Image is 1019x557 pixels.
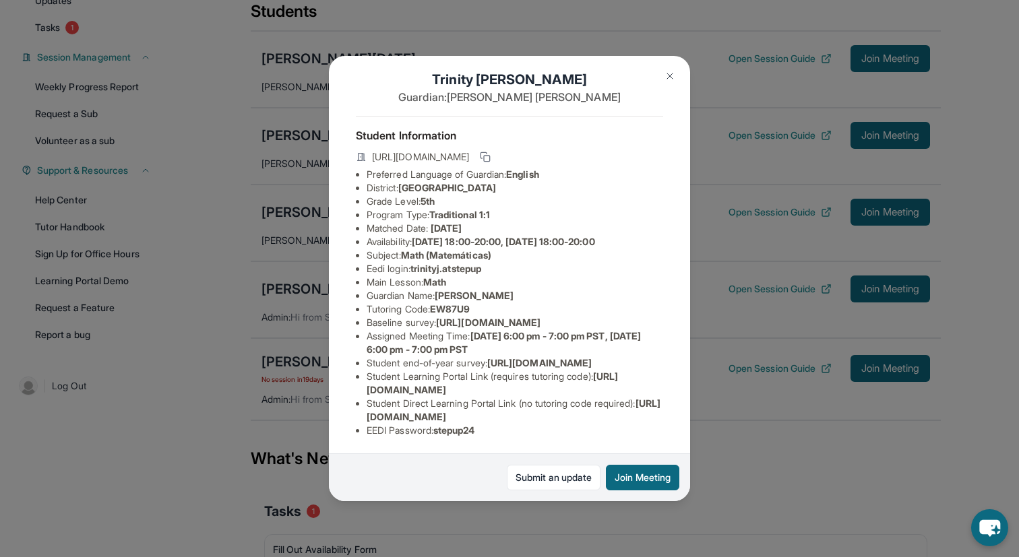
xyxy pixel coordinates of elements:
li: Student Direct Learning Portal Link (no tutoring code required) : [367,397,663,424]
li: Student end-of-year survey : [367,356,663,370]
span: [URL][DOMAIN_NAME] [372,150,469,164]
li: Matched Date: [367,222,663,235]
span: [URL][DOMAIN_NAME] [487,357,592,368]
li: Preferred Language of Guardian: [367,168,663,181]
span: trinityj.atstepup [410,263,481,274]
span: English [506,168,539,180]
span: Traditional 1:1 [429,209,490,220]
li: Subject : [367,249,663,262]
li: Availability: [367,235,663,249]
li: District: [367,181,663,195]
li: Student Learning Portal Link (requires tutoring code) : [367,370,663,397]
span: 5th [421,195,435,207]
li: Tutoring Code : [367,302,663,316]
li: Grade Level: [367,195,663,208]
button: Copy link [477,149,493,165]
span: stepup24 [433,424,475,436]
span: Math (Matemáticas) [401,249,491,261]
span: EW87U9 [430,303,470,315]
span: [DATE] [431,222,462,234]
button: Join Meeting [606,465,679,490]
li: EEDI Password : [367,424,663,437]
span: [PERSON_NAME] [435,290,514,301]
span: [GEOGRAPHIC_DATA] [398,182,496,193]
li: Eedi login : [367,262,663,275]
li: Assigned Meeting Time : [367,329,663,356]
span: [URL][DOMAIN_NAME] [436,317,541,328]
span: Math [423,276,446,288]
h1: Trinity [PERSON_NAME] [356,70,663,89]
h4: Student Information [356,127,663,143]
button: chat-button [971,509,1008,546]
li: Main Lesson : [367,275,663,289]
a: Submit an update [507,465,600,490]
li: Program Type: [367,208,663,222]
li: Baseline survey : [367,316,663,329]
p: Guardian: [PERSON_NAME] [PERSON_NAME] [356,89,663,105]
span: [DATE] 6:00 pm - 7:00 pm PST, [DATE] 6:00 pm - 7:00 pm PST [367,330,641,355]
li: Guardian Name : [367,289,663,302]
img: Close Icon [665,71,675,81]
span: [DATE] 18:00-20:00, [DATE] 18:00-20:00 [412,236,595,247]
